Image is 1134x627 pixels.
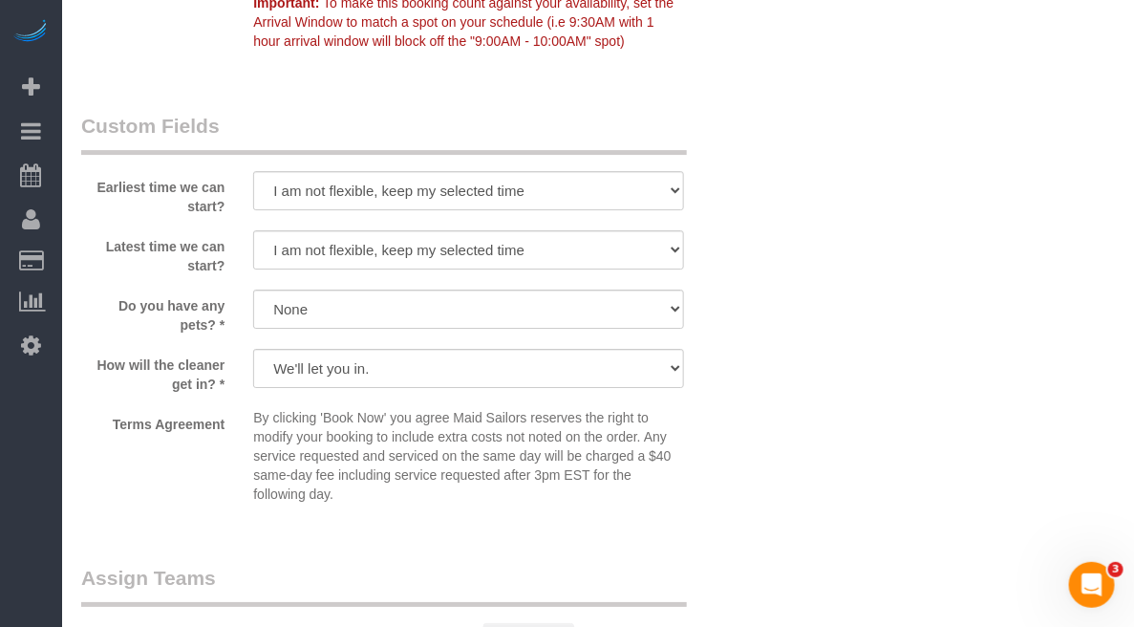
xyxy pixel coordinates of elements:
span: 3 [1108,562,1123,577]
label: How will the cleaner get in? * [67,349,239,394]
label: Terms Agreement [67,408,239,434]
legend: Custom Fields [81,112,687,155]
iframe: Intercom live chat [1069,562,1115,608]
label: Latest time we can start? [67,230,239,275]
legend: Assign Teams [81,564,687,607]
label: Do you have any pets? * [67,290,239,335]
p: By clicking 'Book Now' you agree Maid Sailors reserves the right to modify your booking to includ... [253,408,684,504]
label: Earliest time we can start? [67,171,239,216]
img: Automaid Logo [11,19,50,46]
